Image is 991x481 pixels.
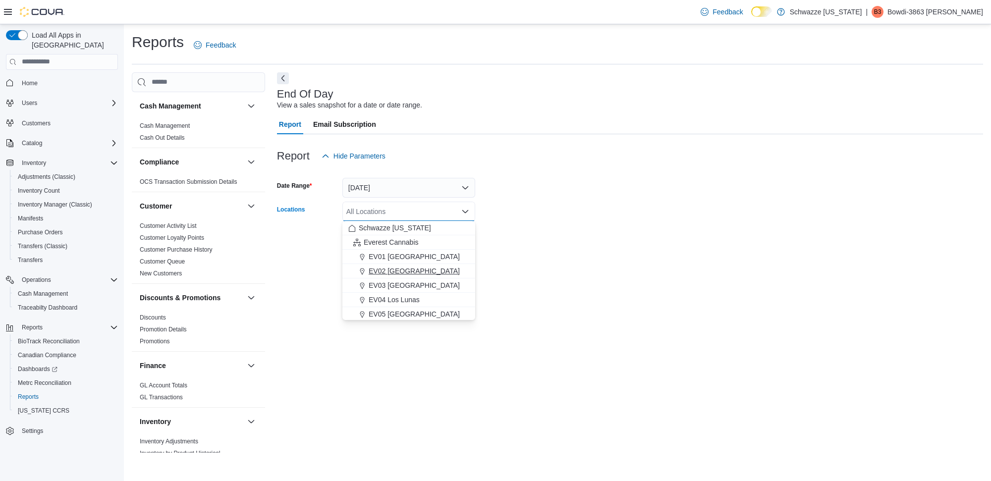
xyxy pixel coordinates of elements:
a: Inventory Manager (Classic) [14,199,96,211]
span: Operations [18,274,118,286]
button: Close list of options [461,208,469,215]
span: Cash Out Details [140,134,185,142]
h3: Compliance [140,157,179,167]
a: OCS Transaction Submission Details [140,178,237,185]
button: Home [2,76,122,90]
div: Cash Management [132,120,265,148]
span: Operations [22,276,51,284]
span: Adjustments (Classic) [14,171,118,183]
span: Dashboards [14,363,118,375]
button: Customer [140,201,243,211]
span: BioTrack Reconciliation [18,337,80,345]
h1: Reports [132,32,184,52]
a: Customer Loyalty Points [140,234,204,241]
button: Hide Parameters [318,146,389,166]
button: Compliance [140,157,243,167]
span: Inventory Manager (Classic) [18,201,92,209]
button: Discounts & Promotions [245,292,257,304]
a: Inventory by Product Historical [140,450,220,457]
button: Traceabilty Dashboard [10,301,122,315]
h3: Finance [140,361,166,371]
span: Reports [18,321,118,333]
a: Promotion Details [140,326,187,333]
span: Adjustments (Classic) [18,173,75,181]
button: Finance [140,361,243,371]
span: OCS Transaction Submission Details [140,178,237,186]
a: Feedback [190,35,240,55]
p: Bowdi-3863 [PERSON_NAME] [887,6,983,18]
span: EV01 [GEOGRAPHIC_DATA] [369,252,460,262]
button: Compliance [245,156,257,168]
button: Schwazze [US_STATE] [342,221,475,235]
button: Inventory [245,416,257,428]
button: Cash Management [140,101,243,111]
span: Inventory Manager (Classic) [14,199,118,211]
span: Dashboards [18,365,57,373]
a: Inventory Adjustments [140,438,198,445]
button: Reports [2,321,122,334]
a: GL Account Totals [140,382,187,389]
a: Transfers (Classic) [14,240,71,252]
span: Customer Activity List [140,222,197,230]
span: Feedback [713,7,743,17]
span: Purchase Orders [14,226,118,238]
span: Reports [22,323,43,331]
button: Transfers [10,253,122,267]
button: Operations [18,274,55,286]
p: | [866,6,868,18]
button: BioTrack Reconciliation [10,334,122,348]
button: Catalog [2,136,122,150]
span: Cash Management [18,290,68,298]
span: Inventory [22,159,46,167]
span: Catalog [18,137,118,149]
button: Discounts & Promotions [140,293,243,303]
a: GL Transactions [140,394,183,401]
span: EV03 [GEOGRAPHIC_DATA] [369,280,460,290]
a: Customer Purchase History [140,246,213,253]
span: BioTrack Reconciliation [14,335,118,347]
span: Customer Purchase History [140,246,213,254]
span: Home [22,79,38,87]
button: Cash Management [10,287,122,301]
input: Dark Mode [751,6,772,17]
div: Finance [132,379,265,407]
span: Metrc Reconciliation [14,377,118,389]
div: Compliance [132,176,265,192]
span: Traceabilty Dashboard [18,304,77,312]
h3: Report [277,150,310,162]
span: Canadian Compliance [14,349,118,361]
button: Users [18,97,41,109]
span: [US_STATE] CCRS [18,407,69,415]
a: BioTrack Reconciliation [14,335,84,347]
span: Promotions [140,337,170,345]
span: New Customers [140,269,182,277]
span: B3 [874,6,881,18]
button: EV01 [GEOGRAPHIC_DATA] [342,250,475,264]
h3: Inventory [140,417,171,427]
span: Washington CCRS [14,405,118,417]
span: Report [279,114,301,134]
a: Cash Out Details [140,134,185,141]
a: Customers [18,117,55,129]
nav: Complex example [6,72,118,464]
button: Inventory [2,156,122,170]
span: Purchase Orders [18,228,63,236]
button: EV05 [GEOGRAPHIC_DATA] [342,307,475,321]
div: Discounts & Promotions [132,312,265,351]
span: Everest Cannabis [364,237,419,247]
a: Transfers [14,254,47,266]
span: Catalog [22,139,42,147]
span: Users [18,97,118,109]
span: Schwazze [US_STATE] [359,223,431,233]
a: Settings [18,425,47,437]
a: Cash Management [140,122,190,129]
span: Users [22,99,37,107]
span: Customer Queue [140,258,185,266]
button: Cash Management [245,100,257,112]
a: Home [18,77,42,89]
button: Inventory Count [10,184,122,198]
